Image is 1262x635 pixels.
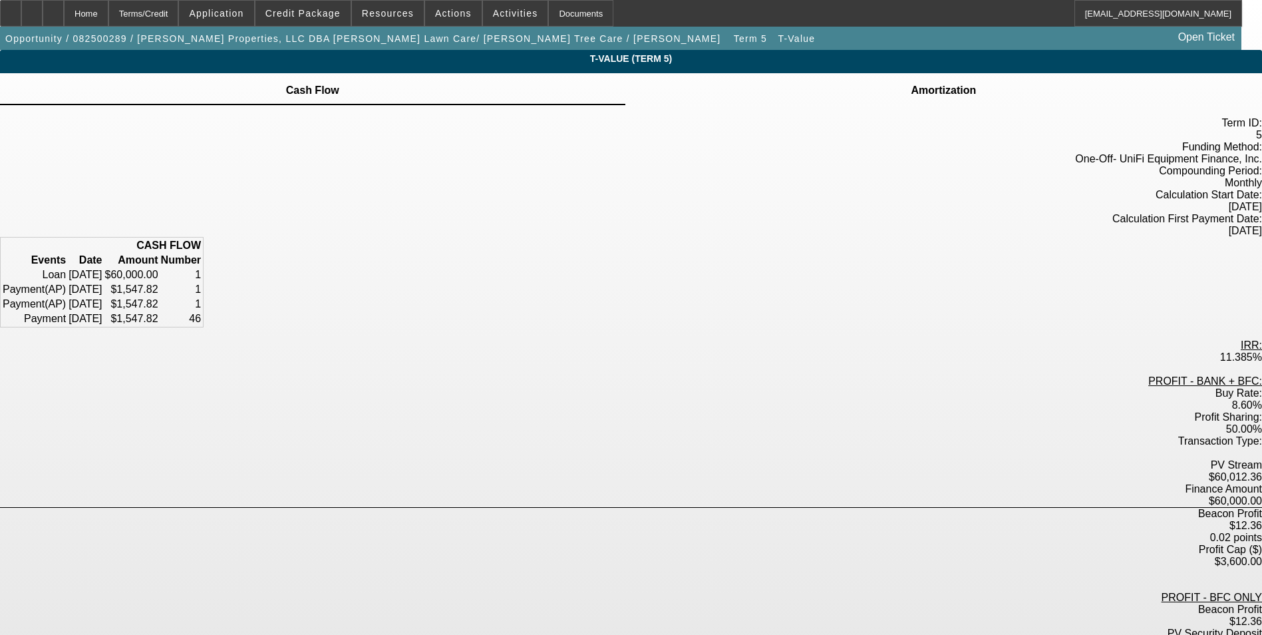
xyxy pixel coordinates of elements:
td: 1 [160,268,202,282]
label: $60,000.00 [1209,495,1262,507]
td: [DATE] [68,283,102,296]
button: Application [179,1,253,26]
td: [DATE] [68,268,102,282]
td: $1,547.82 [104,298,159,311]
th: Amount [104,254,159,267]
button: Resources [352,1,424,26]
td: Cash Flow [285,85,340,97]
td: [DATE] [68,312,102,325]
span: Application [189,8,243,19]
td: 1 [160,283,202,296]
td: $1,547.82 [104,312,159,325]
td: 1 [160,298,202,311]
td: Amortization [910,85,977,97]
th: CASH FLOW [2,239,202,252]
td: Payment [2,298,67,311]
td: [DATE] [68,298,102,311]
td: Loan [2,268,67,282]
button: Actions [425,1,482,26]
span: T-Value [778,33,815,44]
span: (AP) [45,284,66,295]
span: Activities [493,8,538,19]
td: $1,547.82 [104,283,159,296]
span: Credit Package [265,8,341,19]
td: 46 [160,312,202,325]
a: Open Ticket [1173,26,1240,49]
button: Activities [483,1,548,26]
span: Actions [435,8,472,19]
span: - UniFi Equipment Finance, Inc. [1113,153,1262,164]
span: Opportunity / 082500289 / [PERSON_NAME] Properties, LLC DBA [PERSON_NAME] Lawn Care/ [PERSON_NAME... [5,33,720,44]
td: $60,000.00 [104,268,159,282]
span: Resources [362,8,414,19]
span: T-Value (Term 5) [10,53,1252,64]
button: Credit Package [255,1,351,26]
th: Date [68,254,102,267]
td: Payment [2,283,67,296]
span: Term 5 [734,33,767,44]
button: T-Value [774,27,818,51]
span: (AP) [45,298,66,310]
th: Number [160,254,202,267]
th: Events [2,254,67,267]
button: Term 5 [729,27,772,51]
td: Payment [2,312,67,325]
